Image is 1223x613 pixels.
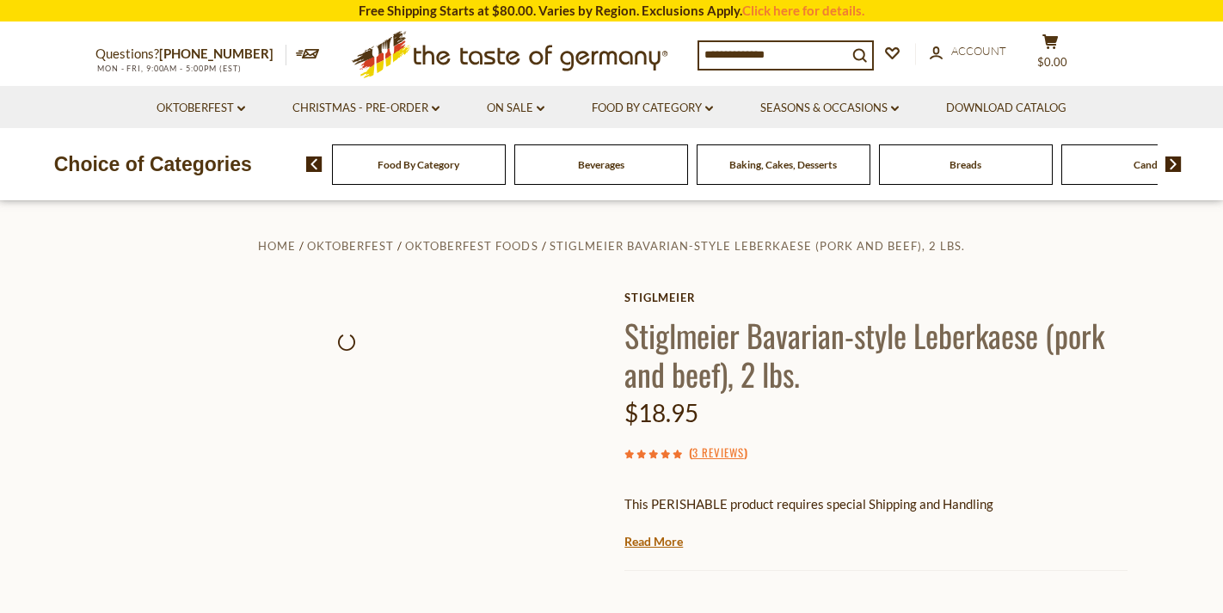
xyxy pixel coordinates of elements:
[1024,34,1076,77] button: $0.00
[729,158,837,171] a: Baking, Cakes, Desserts
[157,99,245,118] a: Oktoberfest
[689,444,747,461] span: ( )
[930,42,1006,61] a: Account
[550,239,965,253] a: Stiglmeier Bavarian-style Leberkaese (pork and beef), 2 lbs.
[405,239,538,253] a: Oktoberfest Foods
[742,3,864,18] a: Click here for details.
[1037,55,1067,69] span: $0.00
[592,99,713,118] a: Food By Category
[641,528,1128,549] li: We will ship this product in heat-protective packaging and ice.
[487,99,544,118] a: On Sale
[950,158,981,171] a: Breads
[95,43,286,65] p: Questions?
[760,99,899,118] a: Seasons & Occasions
[624,316,1128,393] h1: Stiglmeier Bavarian-style Leberkaese (pork and beef), 2 lbs.
[946,99,1066,118] a: Download Catalog
[1165,156,1182,172] img: next arrow
[378,158,459,171] a: Food By Category
[624,398,698,427] span: $18.95
[951,44,1006,58] span: Account
[624,533,683,550] a: Read More
[578,158,624,171] a: Beverages
[306,156,323,172] img: previous arrow
[159,46,273,61] a: [PHONE_NUMBER]
[307,239,394,253] a: Oktoberfest
[1134,158,1163,171] a: Candy
[258,239,296,253] a: Home
[624,493,1128,515] p: This PERISHABLE product requires special Shipping and Handling
[95,64,242,73] span: MON - FRI, 9:00AM - 5:00PM (EST)
[624,291,1128,304] a: Stiglmeier
[692,444,744,463] a: 3 Reviews
[292,99,439,118] a: Christmas - PRE-ORDER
